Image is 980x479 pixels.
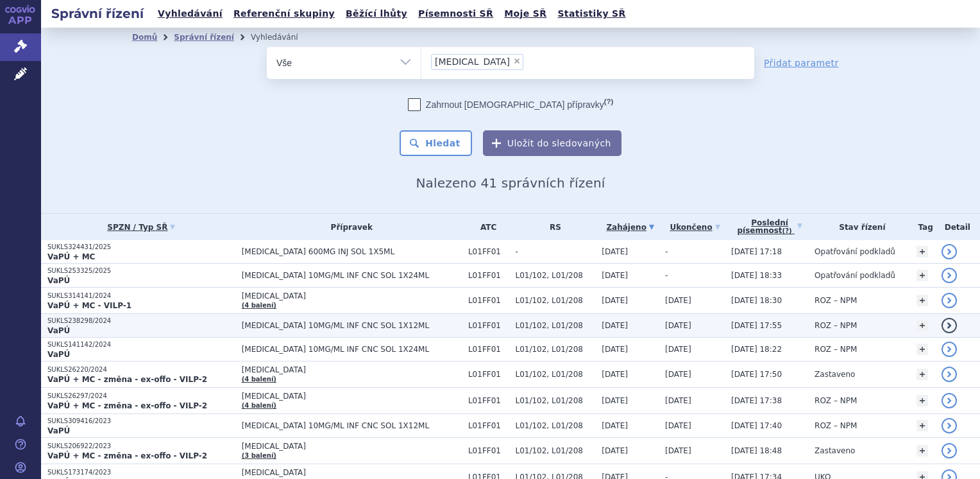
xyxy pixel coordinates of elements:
p: SUKLS26220/2024 [47,365,235,374]
p: SUKLS141142/2024 [47,340,235,349]
a: Přidat parametr [764,57,839,69]
a: detail [942,393,957,408]
a: SPZN / Typ SŘ [47,218,235,236]
a: detail [942,244,957,259]
a: detail [942,367,957,382]
p: SUKLS253325/2025 [47,266,235,275]
strong: VaPÚ + MC - změna - ex-offo - VILP-2 [47,401,207,410]
span: L01FF01 [468,396,509,405]
span: L01FF01 [468,247,509,256]
span: × [513,57,521,65]
h2: Správní řízení [41,4,154,22]
a: detail [942,342,957,357]
span: [DATE] [665,421,691,430]
span: [DATE] [665,345,691,354]
span: [MEDICAL_DATA] [242,365,462,374]
a: + [917,246,928,257]
span: Zastaveno [815,370,855,379]
span: [DATE] 17:18 [731,247,782,256]
span: [DATE] 17:38 [731,396,782,405]
span: L01/102, L01/208 [515,321,595,330]
p: SUKLS324431/2025 [47,243,235,252]
p: SUKLS206922/2023 [47,442,235,451]
a: Domů [132,33,157,42]
span: L01FF01 [468,321,509,330]
a: + [917,270,928,281]
span: - [515,247,595,256]
label: Zahrnout [DEMOGRAPHIC_DATA] přípravky [408,98,613,111]
a: Referenční skupiny [230,5,339,22]
a: Statistiky SŘ [553,5,629,22]
span: ROZ – NPM [815,296,857,305]
span: [DATE] 17:50 [731,370,782,379]
span: [MEDICAL_DATA] [242,468,462,477]
a: Písemnosti SŘ [414,5,497,22]
span: [MEDICAL_DATA] 10MG/ML INF CNC SOL 1X12ML [242,321,462,330]
a: (4 balení) [242,376,276,383]
span: ROZ – NPM [815,321,857,330]
input: [MEDICAL_DATA] [527,53,534,69]
th: Stav řízení [808,214,910,240]
strong: VaPÚ [47,326,70,335]
span: Opatřování podkladů [815,247,895,256]
span: [DATE] [602,345,628,354]
strong: VaPÚ + MC [47,252,95,261]
p: SUKLS26297/2024 [47,392,235,401]
span: [DATE] 18:33 [731,271,782,280]
a: detail [942,418,957,433]
span: [MEDICAL_DATA] [242,292,462,300]
a: + [917,369,928,380]
span: L01FF01 [468,370,509,379]
a: detail [942,443,957,458]
abbr: (?) [604,98,613,106]
th: RS [509,214,595,240]
span: - [665,247,668,256]
button: Hledat [400,130,472,156]
span: L01FF01 [468,421,509,430]
span: [DATE] [602,446,628,455]
span: L01/102, L01/208 [515,345,595,354]
span: [DATE] [665,296,691,305]
span: [MEDICAL_DATA] [242,442,462,451]
span: [DATE] [602,271,628,280]
span: [MEDICAL_DATA] 10MG/ML INF CNC SOL 1X24ML [242,345,462,354]
span: [DATE] 18:30 [731,296,782,305]
a: (4 balení) [242,402,276,409]
abbr: (?) [782,227,792,235]
a: detail [942,318,957,333]
span: [MEDICAL_DATA] 10MG/ML INF CNC SOL 1X24ML [242,271,462,280]
strong: VaPÚ + MC - změna - ex-offo - VILP-2 [47,375,207,384]
a: Ukončeno [665,218,725,236]
a: + [917,395,928,406]
span: ROZ – NPM [815,345,857,354]
span: ROZ – NPM [815,421,857,430]
span: L01FF01 [468,296,509,305]
a: + [917,320,928,331]
span: [DATE] [602,321,628,330]
span: [DATE] [665,370,691,379]
strong: VaPÚ + MC - VILP-1 [47,301,131,310]
span: [DATE] [602,396,628,405]
a: Správní řízení [174,33,234,42]
a: Vyhledávání [154,5,226,22]
strong: VaPÚ [47,276,70,285]
span: [MEDICAL_DATA] 10MG/ML INF CNC SOL 1X12ML [242,421,462,430]
a: Poslednípísemnost(?) [731,214,808,240]
p: SUKLS238298/2024 [47,317,235,326]
span: [DATE] [602,247,628,256]
span: ROZ – NPM [815,396,857,405]
span: [MEDICAL_DATA] [435,57,510,66]
strong: VaPÚ [47,350,70,359]
span: [MEDICAL_DATA] 600MG INJ SOL 1X5ML [242,247,462,256]
span: - [665,271,668,280]
p: SUKLS309416/2023 [47,417,235,426]
strong: VaPÚ [47,426,70,435]
span: [DATE] [665,321,691,330]
a: + [917,344,928,355]
li: Vyhledávání [251,28,315,47]
span: L01/102, L01/208 [515,446,595,455]
span: [DATE] 17:55 [731,321,782,330]
th: ATC [462,214,509,240]
span: L01/102, L01/208 [515,421,595,430]
span: Zastaveno [815,446,855,455]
